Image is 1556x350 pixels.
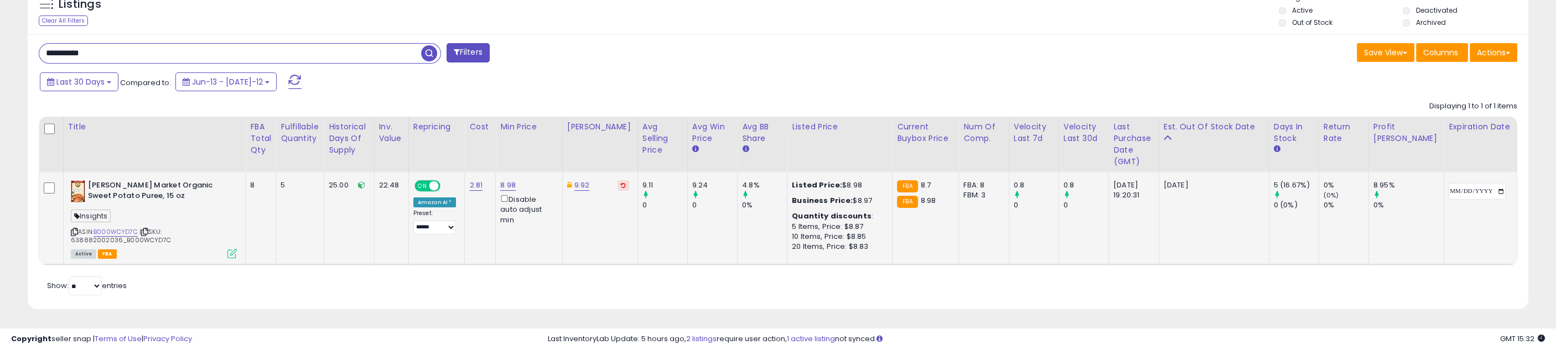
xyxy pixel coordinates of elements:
[500,121,557,133] div: Min Price
[1164,180,1261,190] p: [DATE]
[1500,333,1545,344] span: 2025-08-12 15:32 GMT
[692,144,699,154] small: Avg Win Price.
[921,195,936,206] span: 8.98
[39,15,88,26] div: Clear All Filters
[1449,121,1512,133] div: Expiration date
[95,333,142,344] a: Terms of Use
[792,222,884,232] div: 5 Items, Price: $8.87
[792,211,872,221] b: Quantity discounts
[1014,121,1054,144] div: Velocity Last 7d
[686,333,717,344] a: 2 listings
[500,180,516,191] a: 8.98
[175,72,277,91] button: Jun-13 - [DATE]-12
[379,180,400,190] div: 22.48
[1113,180,1150,200] div: [DATE] 19:20:31
[792,180,842,190] b: Listed Price:
[792,196,884,206] div: $8.97
[143,333,192,344] a: Privacy Policy
[1470,43,1517,62] button: Actions
[1014,200,1059,210] div: 0
[379,121,404,144] div: Inv. value
[787,333,835,344] a: 1 active listing
[94,227,138,237] a: B000WCYD7C
[68,121,241,133] div: Title
[40,72,118,91] button: Last 30 Days
[11,333,51,344] strong: Copyright
[692,121,733,144] div: Avg Win Price
[1014,180,1059,190] div: 0.8
[963,190,1000,200] div: FBM: 3
[1324,191,1339,200] small: (0%)
[642,200,687,210] div: 0
[574,180,590,191] a: 9.92
[792,180,884,190] div: $8.98
[897,121,954,144] div: Current Buybox Price
[692,180,737,190] div: 9.24
[792,211,884,221] div: :
[792,242,884,252] div: 20 Items, Price: $8.83
[897,196,917,208] small: FBA
[1373,121,1439,144] div: Profit [PERSON_NAME]
[1064,121,1104,144] div: Velocity Last 30d
[1292,6,1313,15] label: Active
[413,121,460,133] div: Repricing
[439,181,457,191] span: OFF
[567,121,633,133] div: [PERSON_NAME]
[1274,144,1280,154] small: Days In Stock.
[281,180,315,190] div: 5
[1373,180,1444,190] div: 8.95%
[1423,47,1458,58] span: Columns
[963,180,1000,190] div: FBA: 8
[71,227,171,244] span: | SKU: 638882002036_B000WCYD7C
[921,180,931,190] span: 8.7
[1164,121,1264,133] div: Est. Out Of Stock Date
[71,249,96,259] span: All listings currently available for purchase on Amazon
[642,121,683,156] div: Avg Selling Price
[71,210,111,222] span: Insights
[1274,200,1319,210] div: 0 (0%)
[792,232,884,242] div: 10 Items, Price: $8.85
[897,180,917,192] small: FBA
[98,249,117,259] span: FBA
[500,193,553,225] div: Disable auto adjust min
[281,121,319,144] div: Fulfillable Quantity
[413,210,457,234] div: Preset:
[1324,180,1368,190] div: 0%
[642,180,687,190] div: 9.11
[329,180,366,190] div: 25.00
[1357,43,1414,62] button: Save View
[1113,121,1154,168] div: Last Purchase Date (GMT)
[192,76,263,87] span: Jun-13 - [DATE]-12
[416,181,429,191] span: ON
[469,121,491,133] div: Cost
[963,121,1004,144] div: Num of Comp.
[120,77,171,88] span: Compared to:
[469,180,483,191] a: 2.81
[742,200,787,210] div: 0%
[1429,101,1517,112] div: Displaying 1 to 1 of 1 items
[1292,18,1332,27] label: Out of Stock
[329,121,370,156] div: Historical Days Of Supply
[11,334,192,344] div: seller snap | |
[1444,117,1517,172] th: CSV column name: cust_attr_1_Expiration date
[1324,200,1368,210] div: 0%
[1324,121,1364,144] div: Return Rate
[548,334,1545,344] div: Last InventoryLab Update: 5 hours ago, require user action, not synced.
[1064,180,1108,190] div: 0.8
[1416,18,1446,27] label: Archived
[792,121,888,133] div: Listed Price
[1274,121,1314,144] div: Days In Stock
[1373,200,1444,210] div: 0%
[447,43,490,62] button: Filters
[47,280,127,291] span: Show: entries
[88,180,222,203] b: [PERSON_NAME] Market Organic Sweet Potato Puree, 15 oz
[742,180,787,190] div: 4.8%
[1416,6,1458,15] label: Deactivated
[1274,180,1319,190] div: 5 (16.67%)
[1416,43,1468,62] button: Columns
[71,180,237,257] div: ASIN:
[250,121,271,156] div: FBA Total Qty
[71,180,85,202] img: 51jKuRcaFdL._SL40_.jpg
[56,76,105,87] span: Last 30 Days
[792,195,853,206] b: Business Price:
